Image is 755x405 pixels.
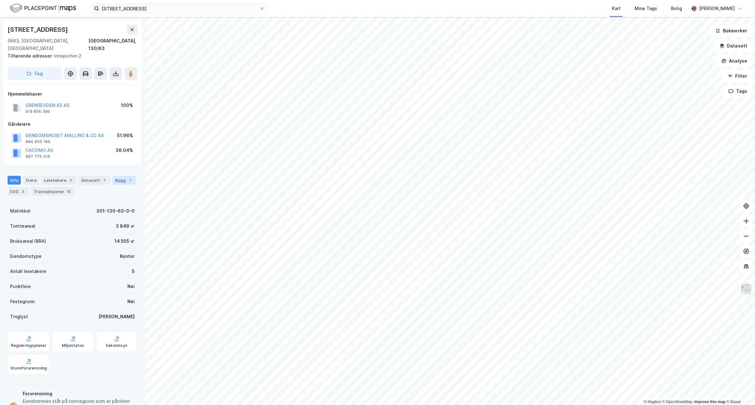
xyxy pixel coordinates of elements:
div: Saksinnsyn [106,343,127,348]
a: OpenStreetMap [662,400,693,404]
div: 14 555 ㎡ [115,237,135,245]
a: Improve this map [694,400,725,404]
div: Kontor [120,252,135,260]
div: 301-130-63-0-0 [96,207,135,215]
div: 5 [68,177,74,183]
button: Filter [722,70,752,82]
button: Bokmerker [710,25,752,37]
div: Miljøstatus [62,343,84,348]
div: 1 [127,177,133,183]
div: [PERSON_NAME] [98,313,135,320]
button: Datasett [714,40,752,52]
input: Søk på adresse, matrikkel, gårdeiere, leietakere eller personer [99,4,260,13]
div: 3 [20,188,26,195]
div: Bruksareal (BRA) [10,237,46,245]
div: Kart [612,5,621,12]
div: 36.04% [115,147,133,154]
div: 0663, [GEOGRAPHIC_DATA], [GEOGRAPHIC_DATA] [8,37,88,52]
button: Tag [8,67,62,80]
div: Bygg [113,176,136,185]
div: [PERSON_NAME] [699,5,735,12]
div: Innspurten 2 [8,52,132,60]
div: 918 856 390 [25,109,50,114]
div: [STREET_ADDRESS] [8,25,69,35]
div: Eiendomstype [10,252,42,260]
div: Bolig [671,5,682,12]
div: 984 955 189 [25,139,50,144]
span: Tilhørende adresser: [8,53,54,58]
div: 3 849 ㎡ [116,222,135,230]
div: Antall leietakere [10,268,46,275]
div: 51.96% [117,132,133,139]
div: Gårdeiere [8,120,137,128]
img: Z [740,283,752,295]
div: Punktleie [10,283,31,290]
img: logo.f888ab2527a4732fd821a326f86c7f29.svg [10,3,76,14]
div: Festegrunn [10,298,35,305]
div: Transaksjoner [31,187,74,196]
div: 13 [65,188,72,195]
iframe: Chat Widget [724,375,755,405]
div: 987 775 416 [25,154,50,159]
div: 7 [101,177,108,183]
div: Kontrollprogram for chat [724,375,755,405]
div: Info [8,176,21,185]
div: ESG [8,187,29,196]
div: Reguleringsplaner [11,343,47,348]
div: Forurensning [23,390,135,397]
a: Mapbox [644,400,661,404]
div: Nei [127,298,135,305]
div: Nei [127,283,135,290]
div: [GEOGRAPHIC_DATA], 130/63 [88,37,137,52]
div: Tomteareal [10,222,35,230]
div: Datasett [79,176,110,185]
button: Analyse [716,55,752,67]
div: Grunnforurensning [10,366,47,371]
button: Tags [723,85,752,97]
div: Tinglyst [10,313,28,320]
div: Leietakere [42,176,76,185]
div: 100% [121,102,133,109]
div: Eiere [23,176,39,185]
div: Hjemmelshaver [8,90,137,98]
div: 5 [132,268,135,275]
div: Mine Tags [635,5,657,12]
div: Matrikkel [10,207,31,215]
